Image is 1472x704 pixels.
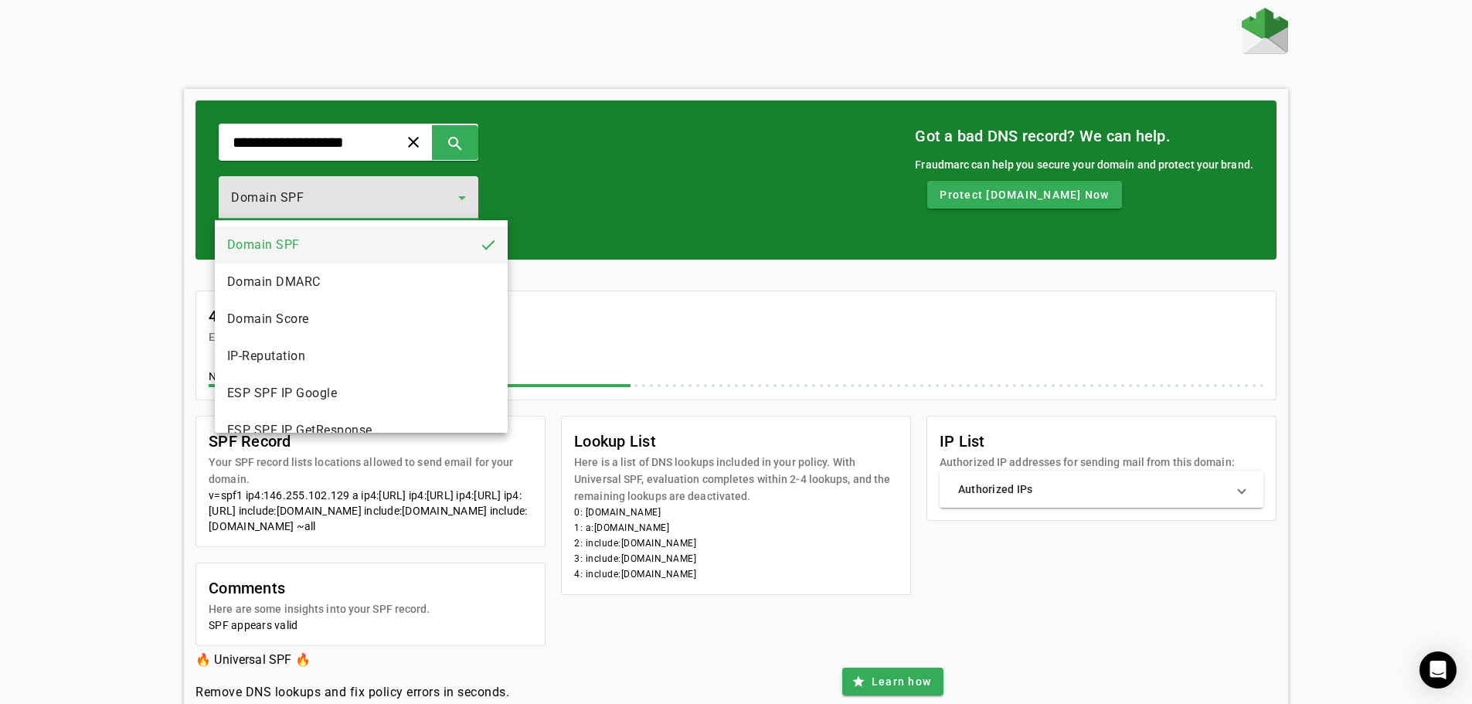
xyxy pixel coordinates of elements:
[227,273,321,291] span: Domain DMARC
[227,384,338,403] span: ESP SPF IP Google
[227,347,306,366] span: IP-Reputation
[227,421,372,440] span: ESP SPF IP GetResponse
[227,310,309,328] span: Domain Score
[227,236,300,254] span: Domain SPF
[1419,651,1457,689] div: Open Intercom Messenger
